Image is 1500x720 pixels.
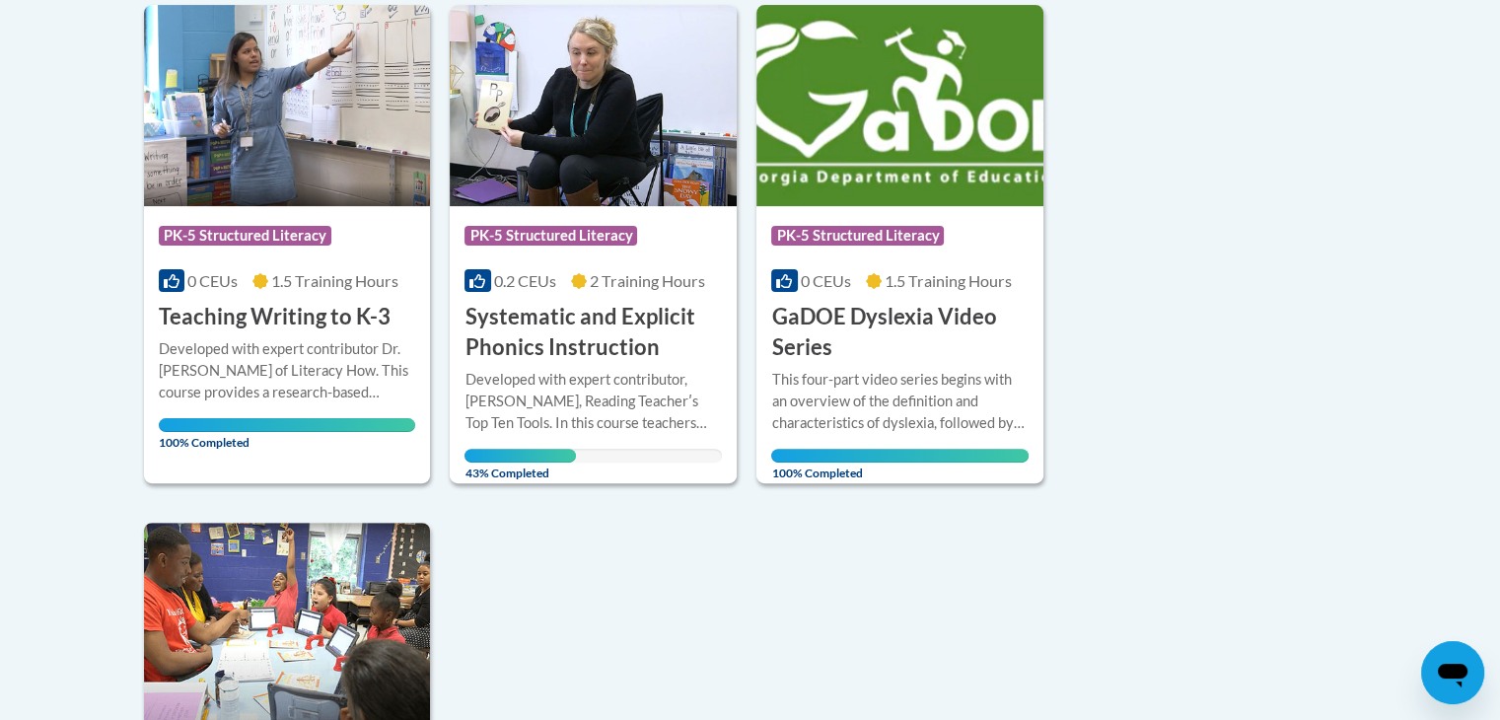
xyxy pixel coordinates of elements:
[464,226,637,246] span: PK-5 Structured Literacy
[464,449,575,480] span: 43% Completed
[464,449,575,463] div: Your progress
[771,449,1029,463] div: Your progress
[756,5,1043,206] img: Course Logo
[450,5,737,482] a: Course LogoPK-5 Structured Literacy0.2 CEUs2 Training Hours Systematic and Explicit Phonics Instr...
[771,302,1029,363] h3: GaDOE Dyslexia Video Series
[450,5,737,206] img: Course Logo
[756,5,1043,482] a: Course LogoPK-5 Structured Literacy0 CEUs1.5 Training Hours GaDOE Dyslexia Video SeriesThis four-...
[159,338,416,403] div: Developed with expert contributor Dr. [PERSON_NAME] of Literacy How. This course provides a resea...
[771,226,944,246] span: PK-5 Structured Literacy
[159,226,331,246] span: PK-5 Structured Literacy
[464,369,722,434] div: Developed with expert contributor, [PERSON_NAME], Reading Teacherʹs Top Ten Tools. In this course...
[159,302,391,332] h3: Teaching Writing to K-3
[464,302,722,363] h3: Systematic and Explicit Phonics Instruction
[1421,641,1484,704] iframe: Button to launch messaging window
[771,449,1029,480] span: 100% Completed
[885,271,1012,290] span: 1.5 Training Hours
[159,418,416,432] div: Your progress
[590,271,705,290] span: 2 Training Hours
[144,5,431,206] img: Course Logo
[144,5,431,482] a: Course LogoPK-5 Structured Literacy0 CEUs1.5 Training Hours Teaching Writing to K-3Developed with...
[801,271,851,290] span: 0 CEUs
[771,369,1029,434] div: This four-part video series begins with an overview of the definition and characteristics of dysl...
[159,418,416,450] span: 100% Completed
[187,271,238,290] span: 0 CEUs
[271,271,398,290] span: 1.5 Training Hours
[494,271,556,290] span: 0.2 CEUs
